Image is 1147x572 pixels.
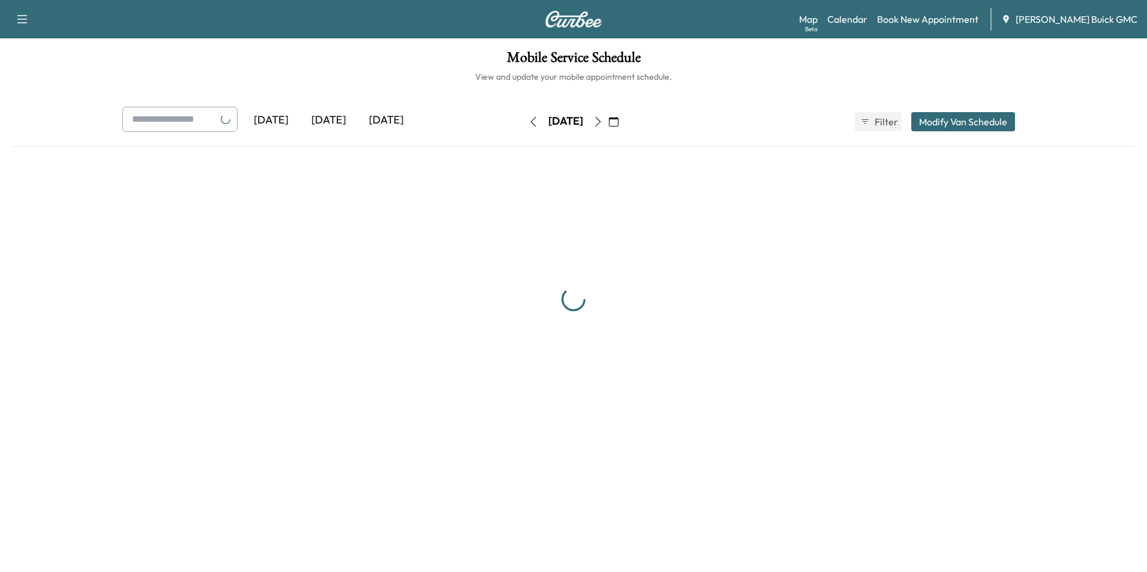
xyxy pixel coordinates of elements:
[300,107,358,134] div: [DATE]
[911,112,1015,131] button: Modify Van Schedule
[799,12,818,26] a: MapBeta
[877,12,978,26] a: Book New Appointment
[805,25,818,34] div: Beta
[827,12,867,26] a: Calendar
[12,50,1135,71] h1: Mobile Service Schedule
[875,115,896,129] span: Filter
[12,71,1135,83] h6: View and update your mobile appointment schedule.
[855,112,902,131] button: Filter
[358,107,415,134] div: [DATE]
[548,114,583,129] div: [DATE]
[242,107,300,134] div: [DATE]
[1016,12,1137,26] span: [PERSON_NAME] Buick GMC
[545,11,602,28] img: Curbee Logo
